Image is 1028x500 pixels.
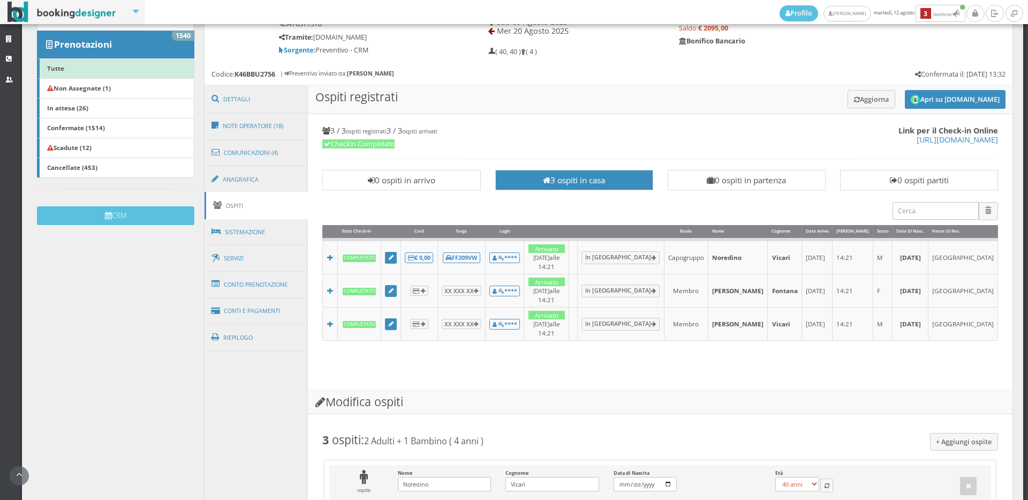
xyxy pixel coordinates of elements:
[205,324,308,352] a: Riepilogo
[528,278,565,287] div: Arrivato
[308,390,1012,414] h3: Modifica ospiti
[322,433,998,447] h3: :
[442,286,481,296] button: XX XXX XX
[833,240,873,274] td: 14:21
[205,192,308,219] a: Ospiti
[528,244,565,253] div: Arrivato
[279,46,315,55] b: Sorgente:
[205,245,308,272] a: Servizi
[708,308,768,341] td: [PERSON_NAME]
[322,432,329,447] b: 3
[833,274,873,308] td: 14:21
[802,225,833,238] div: Data Arrivo
[802,274,833,308] td: [DATE]
[920,8,931,19] b: 3
[845,175,993,185] h3: 0 ospiti partiti
[346,127,387,135] small: ospiti registrati
[364,435,483,447] small: 2 Adulti + 1 Bambino ( 4 anni )
[338,225,381,238] div: Stato Check-In
[211,70,275,78] h5: Codice:
[279,33,452,41] h5: [DOMAIN_NAME]
[443,252,480,263] button: FF209VW
[497,26,569,36] span: Mer 20 Agosto 2025
[708,274,768,308] td: [PERSON_NAME]
[445,253,477,262] b: FF209VW
[768,240,802,274] td: Vicari
[279,20,452,28] h5: 3476377378
[524,240,569,274] td: alle 14:21
[501,175,648,185] h3: 3 ospiti in casa
[401,225,437,238] div: Card
[917,135,998,145] a: [URL][DOMAIN_NAME]
[37,98,194,118] a: In attesa (26)
[928,240,997,274] td: [GEOGRAPHIC_DATA]
[915,70,1006,78] h5: Confermata il: [DATE] 13:32
[893,225,928,238] div: Data di Nasc.
[172,31,194,41] span: 1540
[205,166,308,193] a: Anagrafica
[533,254,549,262] small: [DATE]
[205,139,308,167] a: Comunicazioni (4)
[37,138,194,158] a: Scadute (12)
[664,308,708,341] td: Membro
[893,274,928,308] td: [DATE]
[438,225,485,238] div: Targa
[37,206,194,225] button: CRM
[823,6,871,21] a: [PERSON_NAME]
[775,477,819,491] select: Età
[47,103,88,112] b: In attesa (26)
[679,24,931,32] h5: Saldo:
[343,321,376,328] b: Completato
[488,48,537,56] h5: ( 40, 40 ) ( 4 )
[279,46,452,54] h5: Preventivo - CRM
[898,125,998,136] b: Link per il Check-in Online
[802,240,833,274] td: [DATE]
[328,175,475,185] h3: 0 ospiti in arrivo
[47,64,64,72] b: Tutte
[47,84,111,92] b: Non Assegnate (1)
[343,288,376,295] b: Completato
[7,2,116,23] img: BookingDesigner.com
[280,70,394,77] h6: | Preventivo inviato da:
[664,240,708,274] td: Capogruppo
[768,225,801,238] div: Cognome
[47,163,97,171] b: Cancellate (453)
[398,477,492,491] input: Nome
[848,90,895,108] button: Aggiorna
[524,308,569,341] td: alle 14:21
[442,319,481,329] button: XX XXX XX
[347,69,394,77] b: [PERSON_NAME]
[928,308,997,341] td: [GEOGRAPHIC_DATA]
[405,252,433,263] button: € 0,00
[533,287,549,295] small: [DATE]
[708,240,768,274] td: Noredino
[664,225,708,238] div: Ruolo
[205,85,308,113] a: Dettagli
[708,225,767,238] div: Nome
[780,5,966,22] span: martedì, 12 agosto
[205,271,308,298] a: Conto Prenotazione
[308,85,1012,114] h3: Ospiti registrati
[873,240,893,274] td: M
[486,225,524,238] div: Login
[893,308,928,341] td: [DATE]
[873,274,893,308] td: F
[279,33,313,42] b: Tramite:
[928,274,997,308] td: [GEOGRAPHIC_DATA]
[343,255,376,262] b: Completato
[235,70,275,79] b: K46BBU2756
[322,126,998,135] h4: 3 / 3 3 / 3
[54,38,112,50] b: Prenotazioni
[408,253,430,262] b: € 0,00
[37,158,194,178] a: Cancellate (453)
[505,470,599,491] label: Cognome
[337,470,391,494] div: ospite
[664,274,708,308] td: Membro
[37,118,194,138] a: Confermate (1514)
[928,225,997,238] div: Paese di Res.
[581,285,660,297] a: In [GEOGRAPHIC_DATA]
[802,308,833,341] td: [DATE]
[698,24,728,33] strong: € 2095,00
[47,143,92,152] b: Scadute (12)
[768,308,802,341] td: Vicari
